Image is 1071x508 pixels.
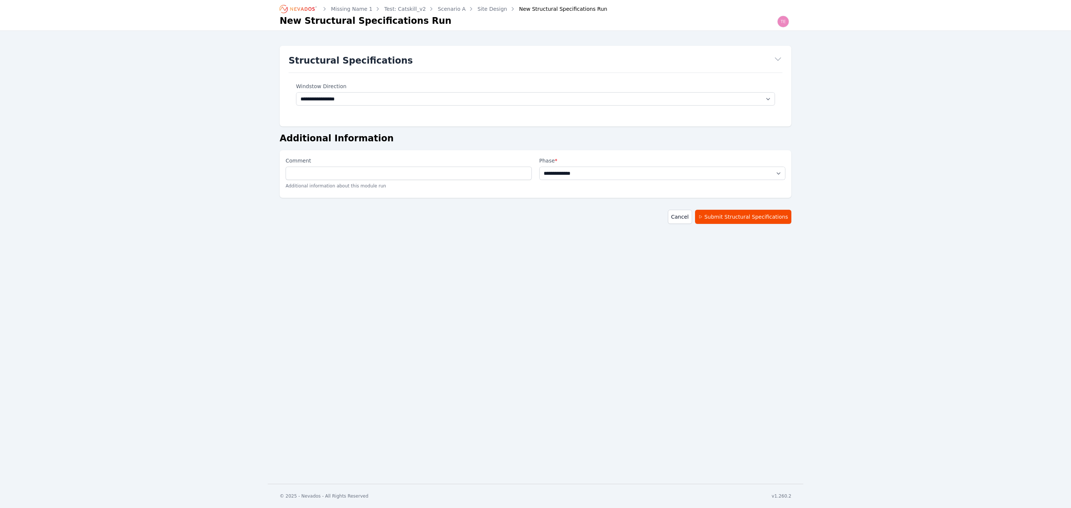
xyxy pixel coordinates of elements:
div: © 2025 - Nevados - All Rights Reserved [280,493,369,499]
label: Comment [286,156,532,167]
a: Test: Catskill_v2 [384,5,426,13]
label: Phase [539,156,785,165]
div: New Structural Specifications Run [509,5,607,13]
div: v1.260.2 [772,493,791,499]
h1: New Structural Specifications Run [280,15,451,27]
h1: Structural Specifications [289,55,413,67]
a: Missing Name 1 [331,5,372,13]
p: Additional information about this module run [286,180,532,192]
img: Ted Elliott [777,16,789,28]
a: Cancel [668,210,692,224]
a: Scenario A [438,5,466,13]
h2: Additional Information [280,132,791,144]
label: Windstow Direction [296,82,775,91]
button: Submit Structural Specifications [695,210,791,224]
nav: Breadcrumb [280,3,607,15]
a: Site Design [477,5,507,13]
